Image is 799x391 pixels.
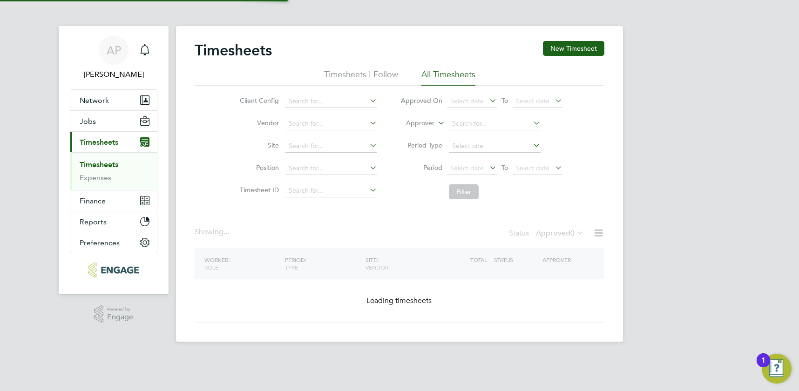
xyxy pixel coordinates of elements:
[88,263,138,277] img: tr2rec-logo-retina.png
[70,69,157,80] span: Amber Pollard
[195,41,272,60] h2: Timesheets
[543,41,604,56] button: New Timesheet
[80,217,107,226] span: Reports
[449,184,479,199] button: Filter
[80,138,118,147] span: Timesheets
[80,238,120,247] span: Preferences
[509,227,586,240] div: Status
[324,69,398,86] li: Timesheets I Follow
[80,117,96,126] span: Jobs
[107,305,133,313] span: Powered by
[570,229,575,238] span: 0
[762,354,792,384] button: Open Resource Center, 1 new notification
[107,44,121,56] span: AP
[499,162,511,174] span: To
[107,313,133,321] span: Engage
[94,305,134,323] a: Powered byEngage
[70,263,157,277] a: Go to home page
[536,229,584,238] label: Approved
[80,196,106,205] span: Finance
[499,94,511,107] span: To
[237,96,279,105] label: Client Config
[70,35,157,80] a: AP[PERSON_NAME]
[195,227,231,237] div: Showing
[70,211,157,232] button: Reports
[400,141,442,149] label: Period Type
[449,117,541,130] input: Search for...
[449,140,541,153] input: Select one
[59,26,169,294] nav: Main navigation
[761,360,765,372] div: 1
[400,163,442,172] label: Period
[516,164,549,172] span: Select date
[237,141,279,149] label: Site
[70,190,157,211] button: Finance
[70,232,157,253] button: Preferences
[70,152,157,190] div: Timesheets
[70,90,157,110] button: Network
[285,162,377,175] input: Search for...
[70,132,157,152] button: Timesheets
[285,95,377,108] input: Search for...
[400,96,442,105] label: Approved On
[223,227,229,236] span: ...
[80,160,118,169] a: Timesheets
[516,97,549,105] span: Select date
[70,111,157,131] button: Jobs
[450,97,484,105] span: Select date
[237,163,279,172] label: Position
[80,96,109,105] span: Network
[237,119,279,127] label: Vendor
[393,119,434,128] label: Approver
[285,117,377,130] input: Search for...
[450,164,484,172] span: Select date
[80,173,111,182] a: Expenses
[285,140,377,153] input: Search for...
[285,184,377,197] input: Search for...
[237,186,279,194] label: Timesheet ID
[421,69,475,86] li: All Timesheets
